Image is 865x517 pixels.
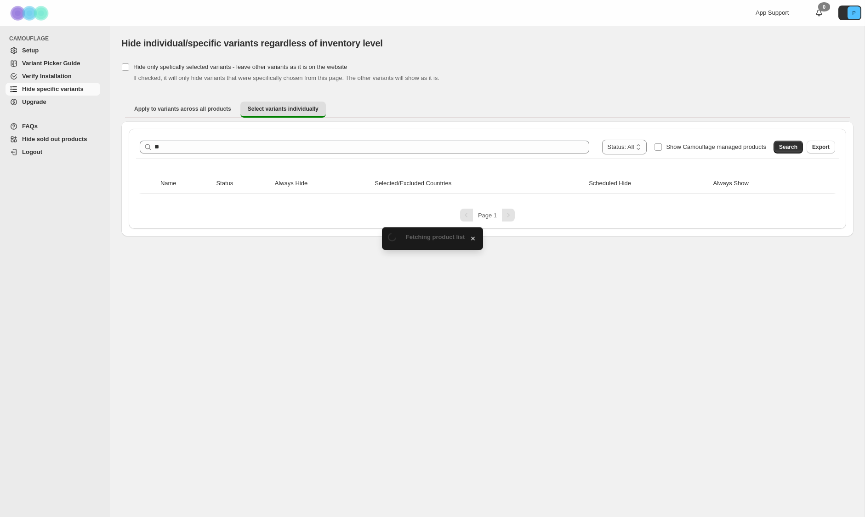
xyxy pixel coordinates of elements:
[478,212,497,219] span: Page 1
[22,73,72,80] span: Verify Installation
[133,63,347,70] span: Hide only spefically selected variants - leave other variants as it is on the website
[814,8,824,17] a: 0
[6,133,100,146] a: Hide sold out products
[6,44,100,57] a: Setup
[6,83,100,96] a: Hide specific variants
[272,173,372,194] th: Always Hide
[666,143,766,150] span: Show Camouflage managed products
[852,10,855,16] text: P
[22,85,84,92] span: Hide specific variants
[240,102,326,118] button: Select variants individually
[6,146,100,159] a: Logout
[133,74,439,81] span: If checked, it will only hide variants that were specifically chosen from this page. The other va...
[756,9,789,16] span: App Support
[248,105,319,113] span: Select variants individually
[586,173,710,194] th: Scheduled Hide
[121,38,383,48] span: Hide individual/specific variants regardless of inventory level
[372,173,586,194] th: Selected/Excluded Countries
[22,98,46,105] span: Upgrade
[22,136,87,142] span: Hide sold out products
[6,70,100,83] a: Verify Installation
[711,173,818,194] th: Always Show
[6,57,100,70] a: Variant Picker Guide
[812,143,830,151] span: Export
[158,173,214,194] th: Name
[9,35,104,42] span: CAMOUFLAGE
[121,121,854,236] div: Select variants individually
[6,96,100,108] a: Upgrade
[134,105,231,113] span: Apply to variants across all products
[838,6,861,20] button: Avatar with initials P
[848,6,860,19] span: Avatar with initials P
[22,123,38,130] span: FAQs
[7,0,53,26] img: Camouflage
[779,143,797,151] span: Search
[22,148,42,155] span: Logout
[406,233,465,240] span: Fetching product list
[6,120,100,133] a: FAQs
[22,60,80,67] span: Variant Picker Guide
[22,47,39,54] span: Setup
[213,173,272,194] th: Status
[136,209,839,222] nav: Pagination
[774,141,803,153] button: Search
[127,102,239,116] button: Apply to variants across all products
[807,141,835,153] button: Export
[818,2,830,11] div: 0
